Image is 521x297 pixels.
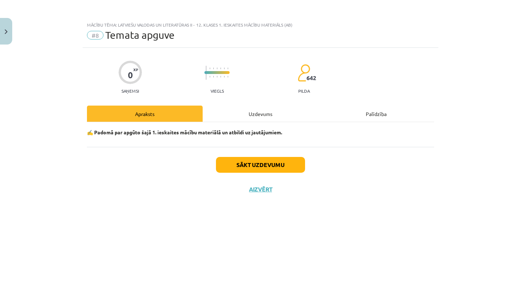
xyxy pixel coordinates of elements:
[306,75,316,81] span: 642
[213,68,214,69] img: icon-short-line-57e1e144782c952c97e751825c79c345078a6d821885a25fce030b3d8c18986b.svg
[220,68,221,69] img: icon-short-line-57e1e144782c952c97e751825c79c345078a6d821885a25fce030b3d8c18986b.svg
[298,88,310,93] p: pilda
[87,31,103,40] span: #8
[224,76,225,78] img: icon-short-line-57e1e144782c952c97e751825c79c345078a6d821885a25fce030b3d8c18986b.svg
[128,70,133,80] div: 0
[224,68,225,69] img: icon-short-line-57e1e144782c952c97e751825c79c345078a6d821885a25fce030b3d8c18986b.svg
[227,76,228,78] img: icon-short-line-57e1e144782c952c97e751825c79c345078a6d821885a25fce030b3d8c18986b.svg
[220,76,221,78] img: icon-short-line-57e1e144782c952c97e751825c79c345078a6d821885a25fce030b3d8c18986b.svg
[87,106,203,122] div: Apraksts
[213,76,214,78] img: icon-short-line-57e1e144782c952c97e751825c79c345078a6d821885a25fce030b3d8c18986b.svg
[216,157,305,173] button: Sākt uzdevumu
[318,106,434,122] div: Palīdzība
[298,64,310,82] img: students-c634bb4e5e11cddfef0936a35e636f08e4e9abd3cc4e673bd6f9a4125e45ecb1.svg
[247,186,274,193] button: Aizvērt
[203,106,318,122] div: Uzdevums
[227,68,228,69] img: icon-short-line-57e1e144782c952c97e751825c79c345078a6d821885a25fce030b3d8c18986b.svg
[206,66,207,80] img: icon-long-line-d9ea69661e0d244f92f715978eff75569469978d946b2353a9bb055b3ed8787d.svg
[211,88,224,93] p: Viegls
[105,29,175,41] span: Temata apguve
[119,88,142,93] p: Saņemsi
[87,22,434,27] div: Mācību tēma: Latviešu valodas un literatūras ii - 12. klases 1. ieskaites mācību materiāls (ab)
[133,68,138,71] span: XP
[87,129,282,135] b: ✍️ Padomā par apgūto šajā 1. ieskaites mācību materiālā un atbildi uz jautājumiem.
[5,29,8,34] img: icon-close-lesson-0947bae3869378f0d4975bcd49f059093ad1ed9edebbc8119c70593378902aed.svg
